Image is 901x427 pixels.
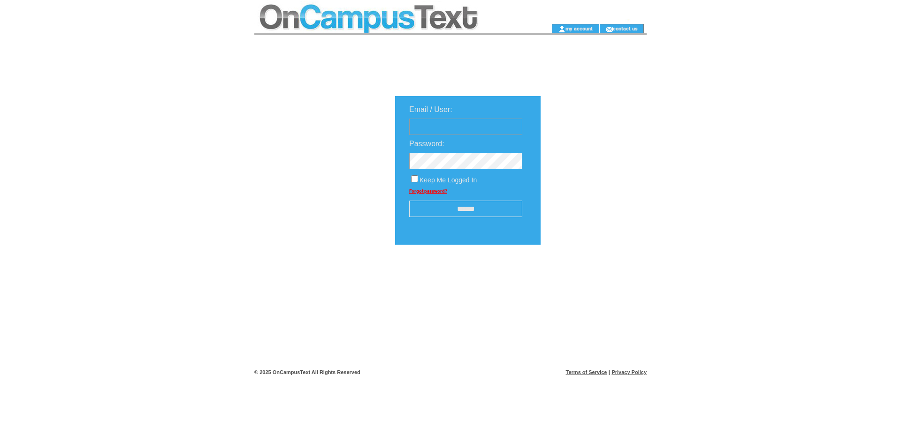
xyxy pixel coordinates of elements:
a: Privacy Policy [611,369,647,375]
img: transparent.png;jsessionid=6031C65B3052C5B5FC20630B8B1ABBF3 [568,268,615,280]
a: Terms of Service [566,369,607,375]
a: Forgot password? [409,188,447,194]
img: account_icon.gif;jsessionid=6031C65B3052C5B5FC20630B8B1ABBF3 [558,25,565,33]
span: Email / User: [409,105,452,113]
a: my account [565,25,593,31]
span: | [609,369,610,375]
span: Keep Me Logged In [420,176,477,184]
a: contact us [613,25,638,31]
span: © 2025 OnCampusText All Rights Reserved [254,369,360,375]
span: Password: [409,140,444,148]
img: contact_us_icon.gif;jsessionid=6031C65B3052C5B5FC20630B8B1ABBF3 [606,25,613,33]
